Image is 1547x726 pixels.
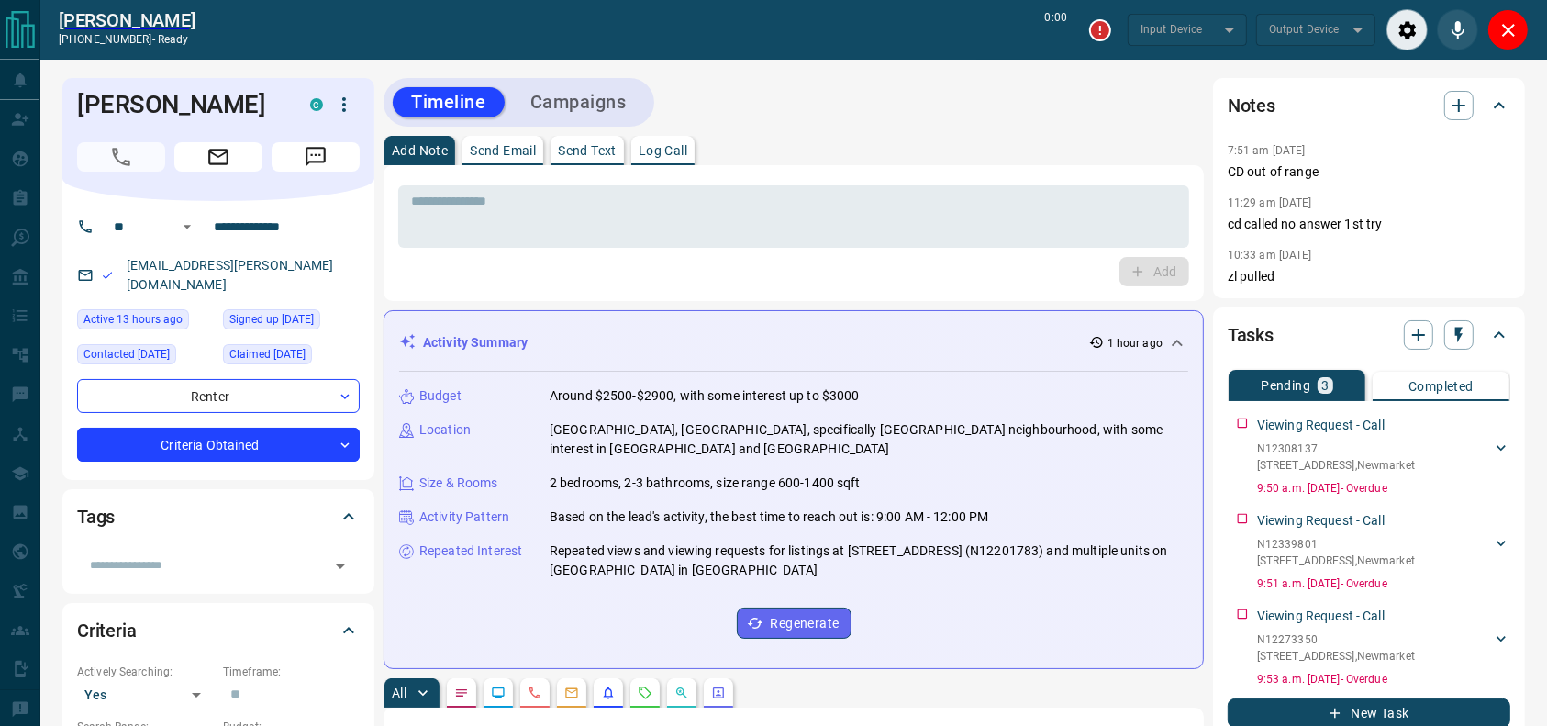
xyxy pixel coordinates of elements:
p: Size & Rooms [419,474,498,493]
div: Renter [77,379,360,413]
p: [STREET_ADDRESS] , Newmarket [1257,457,1415,474]
p: CD out of range [1228,162,1510,182]
span: Message [272,142,360,172]
p: [STREET_ADDRESS] , Newmarket [1257,553,1415,569]
p: N12308137 [1257,441,1415,457]
p: Actively Searching: [77,664,214,680]
p: 9:53 a.m. [DATE] - Overdue [1257,671,1510,687]
div: Activity Summary1 hour ago [399,326,1188,360]
div: N12339801[STREET_ADDRESS],Newmarket [1257,532,1510,573]
div: Notes [1228,84,1510,128]
div: Tags [77,495,360,539]
svg: Notes [454,686,469,700]
div: Tasks [1228,313,1510,357]
p: Viewing Request - Call [1257,607,1385,626]
div: Close [1487,9,1529,50]
a: [PERSON_NAME] [59,9,195,31]
p: Add Note [392,144,448,157]
p: Budget [419,386,462,406]
div: N12308137[STREET_ADDRESS],Newmarket [1257,437,1510,477]
button: Open [328,553,353,579]
p: [STREET_ADDRESS] , Newmarket [1257,648,1415,665]
p: [PHONE_NUMBER] - [59,31,195,48]
svg: Listing Alerts [601,686,616,700]
p: Send Email [470,144,536,157]
span: Claimed [DATE] [229,345,306,363]
p: 7:51 am [DATE] [1228,144,1306,157]
button: Regenerate [737,608,851,639]
p: Completed [1408,380,1474,393]
p: Timeframe: [223,664,360,680]
div: Fri Aug 15 2025 [223,309,360,335]
span: Active 13 hours ago [83,310,183,329]
p: 11:29 am [DATE] [1228,196,1312,209]
p: Repeated Interest [419,542,522,561]
span: ready [158,33,189,46]
svg: Calls [528,686,542,700]
p: N12339801 [1257,536,1415,553]
p: Send Text [558,144,617,157]
p: Repeated views and viewing requests for listings at [STREET_ADDRESS] (N12201783) and multiple uni... [550,542,1188,580]
p: Around $2500-$2900, with some interest up to $3000 [550,386,860,406]
div: N12273350[STREET_ADDRESS],Newmarket [1257,628,1510,668]
h2: Notes [1228,91,1275,120]
span: Call [77,142,165,172]
span: Signed up [DATE] [229,310,314,329]
p: Location [419,420,471,440]
p: cd called no answer 1st try [1228,215,1510,234]
p: 9:51 a.m. [DATE] - Overdue [1257,575,1510,592]
svg: Emails [564,686,579,700]
div: Fri Aug 15 2025 [223,344,360,370]
div: Audio Settings [1386,9,1428,50]
button: Open [176,216,198,238]
h1: [PERSON_NAME] [77,90,283,119]
div: condos.ca [310,98,323,111]
p: [GEOGRAPHIC_DATA], [GEOGRAPHIC_DATA], specifically [GEOGRAPHIC_DATA] neighbourhood, with some int... [550,420,1188,459]
div: Mon Aug 18 2025 [77,309,214,335]
p: Activity Summary [423,333,528,352]
div: Fri Aug 15 2025 [77,344,214,370]
p: Log Call [639,144,687,157]
h2: Criteria [77,616,137,645]
button: Timeline [393,87,505,117]
p: 9:50 a.m. [DATE] - Overdue [1257,480,1510,497]
p: 1 hour ago [1107,335,1163,352]
div: Mute [1437,9,1478,50]
div: Criteria Obtained [77,428,360,462]
div: Criteria [77,609,360,653]
h2: Tags [77,502,115,531]
p: Based on the lead's activity, the best time to reach out is: 9:00 AM - 12:00 PM [550,508,988,527]
p: Activity Pattern [419,508,509,527]
h2: Tasks [1228,320,1274,350]
span: Contacted [DATE] [83,345,170,363]
svg: Agent Actions [711,686,726,700]
svg: Requests [638,686,652,700]
p: 2 bedrooms, 2-3 bathrooms, size range 600-1400 sqft [550,474,861,493]
p: Viewing Request - Call [1257,416,1385,435]
p: 0:00 [1045,9,1067,50]
a: [EMAIL_ADDRESS][PERSON_NAME][DOMAIN_NAME] [127,258,334,292]
div: Yes [77,680,214,709]
span: Email [174,142,262,172]
svg: Email Valid [101,269,114,282]
p: Viewing Request - Call [1257,511,1385,531]
p: All [392,687,406,699]
svg: Opportunities [674,686,689,700]
p: N12273350 [1257,631,1415,648]
p: zl pulled [1228,267,1510,286]
p: 10:33 am [DATE] [1228,249,1312,262]
svg: Lead Browsing Activity [491,686,506,700]
p: Pending [1261,379,1310,392]
p: 3 [1321,379,1329,392]
button: Campaigns [512,87,645,117]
